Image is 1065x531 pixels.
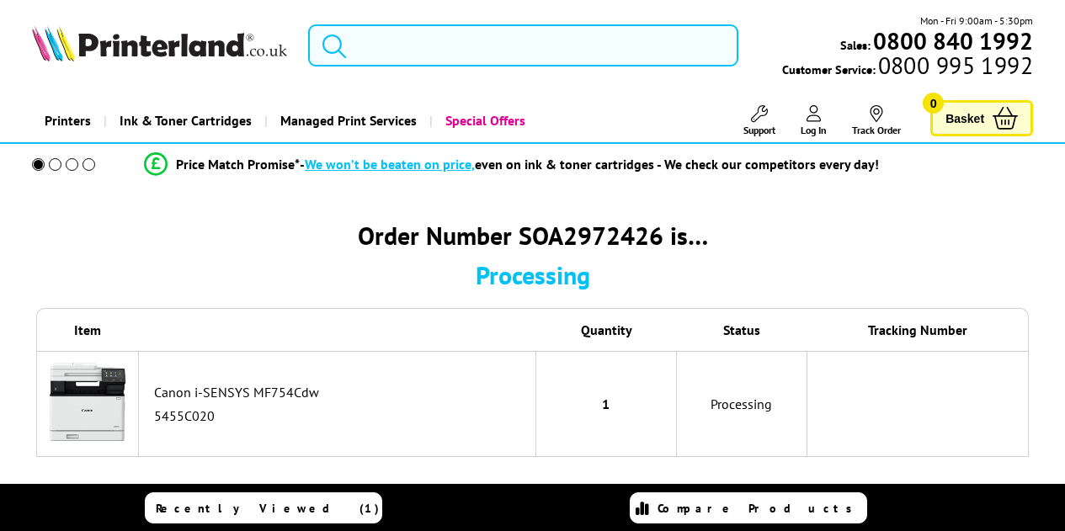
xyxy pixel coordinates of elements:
[807,308,1029,351] th: Tracking Number
[801,124,827,136] span: Log In
[782,57,1033,77] span: Customer Service:
[801,105,827,136] a: Log In
[536,351,677,457] td: 1
[923,93,944,114] span: 0
[154,407,527,424] div: 5455C020
[743,124,775,136] span: Support
[36,308,139,351] th: Item
[300,156,879,173] div: - even on ink & toner cartridges - We check our competitors every day!
[876,57,1033,73] span: 0800 995 1992
[945,107,984,130] span: Basket
[156,501,380,516] span: Recently Viewed (1)
[32,99,104,142] a: Printers
[677,351,808,457] td: Processing
[920,13,1033,29] span: Mon - Fri 9:00am - 5:30pm
[743,105,775,136] a: Support
[154,384,527,401] div: Canon i-SENSYS MF754Cdw
[871,33,1033,49] a: 0800 840 1992
[840,37,871,53] span: Sales:
[36,258,1030,291] div: Processing
[120,99,252,142] span: Ink & Toner Cartridges
[677,308,808,351] th: Status
[264,99,429,142] a: Managed Print Services
[104,99,264,142] a: Ink & Toner Cartridges
[45,360,130,444] img: Canon i-SENSYS MF754Cdw
[930,100,1033,136] a: Basket 0
[8,150,1014,179] li: modal_Promise
[630,492,867,523] a: Compare Products
[658,501,861,516] span: Compare Products
[305,156,475,173] span: We won’t be beaten on price,
[536,308,677,351] th: Quantity
[36,219,1030,252] div: Order Number SOA2972426 is…
[145,492,382,523] a: Recently Viewed (1)
[852,105,901,136] a: Track Order
[36,482,1030,526] div: If you are still having trouble tracking your order, please have your order number handy and call...
[32,25,287,65] a: Printerland Logo
[32,25,287,61] img: Printerland Logo
[176,156,300,173] span: Price Match Promise*
[429,99,538,142] a: Special Offers
[873,25,1033,56] b: 0800 840 1992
